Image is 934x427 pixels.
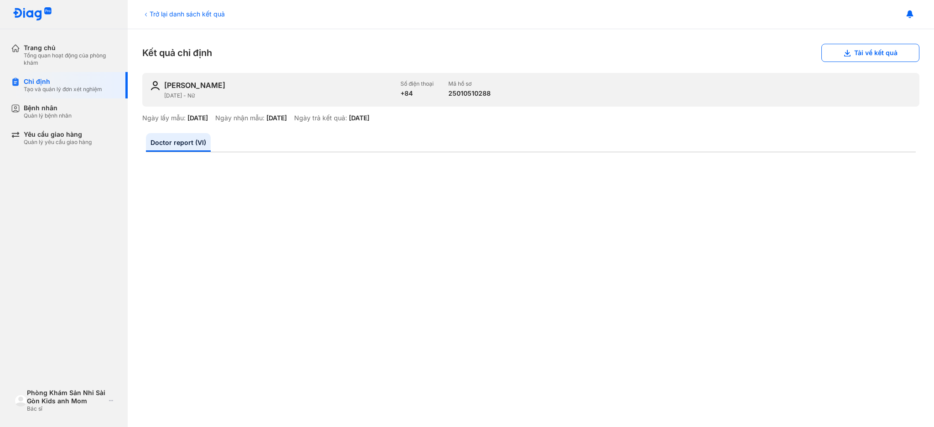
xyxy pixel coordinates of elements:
[349,114,369,122] div: [DATE]
[821,44,919,62] button: Tải về kết quả
[266,114,287,122] div: [DATE]
[27,389,105,405] div: Phòng Khám Sản Nhi Sài Gòn Kids anh Mom
[164,92,393,99] div: [DATE] - Nữ
[187,114,208,122] div: [DATE]
[13,7,52,21] img: logo
[24,52,117,67] div: Tổng quan hoạt động của phòng khám
[24,44,117,52] div: Trang chủ
[448,80,491,87] div: Mã hồ sơ
[27,405,105,412] div: Bác sĩ
[24,104,72,112] div: Bệnh nhân
[215,114,265,122] div: Ngày nhận mẫu:
[24,130,92,139] div: Yêu cầu giao hàng
[146,133,211,152] a: Doctor report (VI)
[142,9,225,19] div: Trở lại danh sách kết quả
[164,80,225,90] div: [PERSON_NAME]
[24,77,102,86] div: Chỉ định
[400,80,434,87] div: Số điện thoại
[24,112,72,119] div: Quản lý bệnh nhân
[150,80,161,91] img: user-icon
[142,114,186,122] div: Ngày lấy mẫu:
[24,139,92,146] div: Quản lý yêu cầu giao hàng
[294,114,347,122] div: Ngày trả kết quả:
[448,89,491,98] div: 25010510288
[15,395,27,407] img: logo
[400,89,434,98] div: +84
[142,44,919,62] div: Kết quả chỉ định
[24,86,102,93] div: Tạo và quản lý đơn xét nghiệm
